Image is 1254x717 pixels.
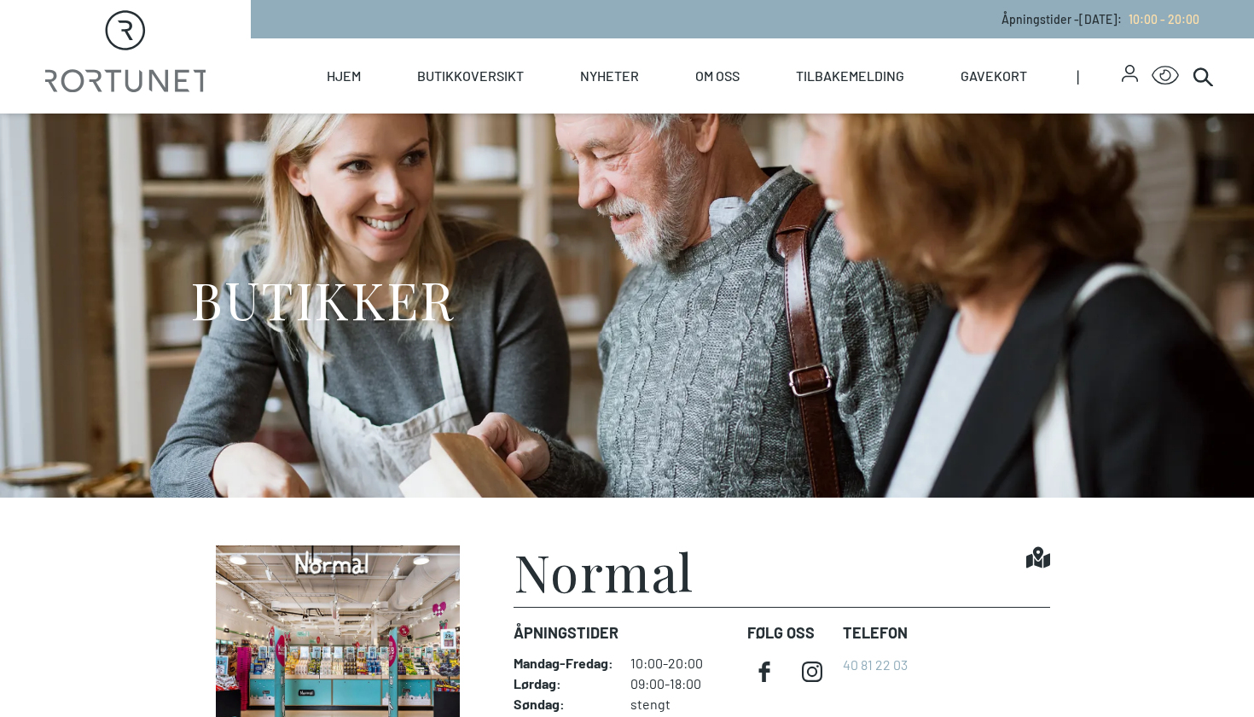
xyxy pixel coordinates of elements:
a: Butikkoversikt [417,38,524,114]
dd: stengt [630,696,734,713]
dd: 10:00-20:00 [630,655,734,672]
h1: Normal [514,545,694,597]
dt: FØLG OSS [747,621,829,644]
button: Open Accessibility Menu [1152,62,1179,90]
a: Om oss [695,38,740,114]
a: Hjem [327,38,361,114]
dt: Åpningstider [514,621,734,644]
a: Gavekort [961,38,1027,114]
dt: Telefon [843,621,908,644]
a: instagram [795,655,829,689]
dt: Mandag - Fredag : [514,655,613,672]
a: Tilbakemelding [796,38,904,114]
span: | [1077,38,1122,114]
p: Åpningstider - [DATE] : [1001,10,1199,28]
a: Nyheter [580,38,639,114]
dt: Søndag : [514,696,613,713]
dd: 09:00-18:00 [630,675,734,692]
span: 10:00 - 20:00 [1129,12,1199,26]
a: facebook [747,655,781,689]
h1: BUTIKKER [190,267,454,331]
a: 40 81 22 03 [843,656,908,673]
a: 10:00 - 20:00 [1122,12,1199,26]
dt: Lørdag : [514,675,613,692]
